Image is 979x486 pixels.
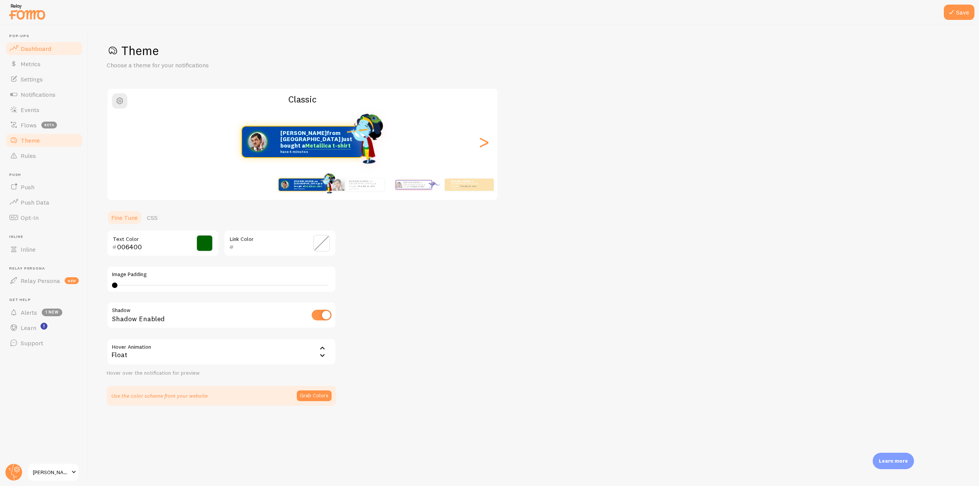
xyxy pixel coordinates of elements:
div: Shadow Enabled [107,302,336,330]
h1: Theme [107,43,961,59]
p: from [GEOGRAPHIC_DATA] just bought a [403,180,428,189]
p: from [GEOGRAPHIC_DATA] just bought a [280,130,355,154]
span: Settings [21,75,43,83]
a: Metallica t-shirt [411,185,424,188]
a: Fine Tune [107,210,142,225]
span: Events [21,106,39,114]
a: Metallica t-shirt [304,185,322,188]
p: Learn more [879,457,908,465]
strong: [PERSON_NAME] [294,180,312,183]
span: Pop-ups [9,34,83,39]
img: Fomo [396,182,402,188]
a: Opt-In [5,210,83,225]
img: Fomo [280,180,289,189]
a: Inline [5,242,83,257]
span: Relay Persona [9,266,83,271]
a: Relay Persona new [5,273,83,288]
a: Flows beta [5,117,83,133]
span: Notifications [21,91,55,98]
span: new [65,277,79,284]
span: Inline [21,245,36,253]
p: Use the color scheme from your website [111,392,208,400]
a: CSS [142,210,162,225]
img: Fomo [332,179,345,191]
a: Settings [5,72,83,87]
a: Learn [5,320,83,335]
a: Metallica t-shirt [305,142,351,150]
span: Learn [21,324,36,332]
a: [PERSON_NAME]-test-store [28,463,79,481]
a: Notifications [5,87,83,102]
a: Support [5,335,83,351]
svg: <p>Watch New Feature Tutorials!</p> [41,323,47,330]
span: Push [21,183,34,191]
strong: [PERSON_NAME] [280,129,327,137]
a: Metallica t-shirt [460,185,476,188]
p: from [GEOGRAPHIC_DATA] just bought a [294,180,324,189]
img: Fomo [247,131,268,152]
h2: Classic [107,93,498,105]
a: Dashboard [5,41,83,56]
span: 1 new [42,309,62,316]
span: [PERSON_NAME]-test-store [33,468,69,477]
div: Hover over the notification for preview [107,370,336,377]
img: fomo-relay-logo-orange.svg [8,2,46,21]
span: Alerts [21,309,37,316]
div: Float [107,338,336,365]
strong: [PERSON_NAME] [349,180,368,183]
strong: [PERSON_NAME] [403,181,419,184]
span: Metrics [21,60,41,68]
small: hace 4 minutos [349,188,381,189]
a: Push Data [5,195,83,210]
p: Choose a theme for your notifications [107,61,290,70]
span: Support [21,339,43,347]
div: Next slide [479,114,488,169]
a: Metallica t-shirt [358,185,375,188]
span: Get Help [9,297,83,302]
span: Relay Persona [21,277,60,284]
small: hace 4 minutos [451,188,481,189]
span: Inline [9,234,83,239]
label: Image Padding [112,271,331,278]
a: Alerts 1 new [5,305,83,320]
a: Push [5,179,83,195]
p: from [GEOGRAPHIC_DATA] just bought a [451,180,481,189]
span: Push Data [21,198,49,206]
span: beta [41,122,57,128]
a: Rules [5,148,83,163]
span: Opt-In [21,214,39,221]
span: Dashboard [21,45,51,52]
div: Learn more [873,453,914,469]
button: Grab Colors [297,390,332,401]
strong: [PERSON_NAME] [451,180,469,183]
a: Theme [5,133,83,148]
a: Metrics [5,56,83,72]
small: hace 4 minutos [294,188,323,189]
p: from [GEOGRAPHIC_DATA] just bought a [349,180,381,189]
a: Events [5,102,83,117]
span: Rules [21,152,36,159]
span: Theme [21,137,40,144]
span: Push [9,172,83,177]
span: Flows [21,121,37,129]
small: hace 4 minutos [280,150,353,154]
